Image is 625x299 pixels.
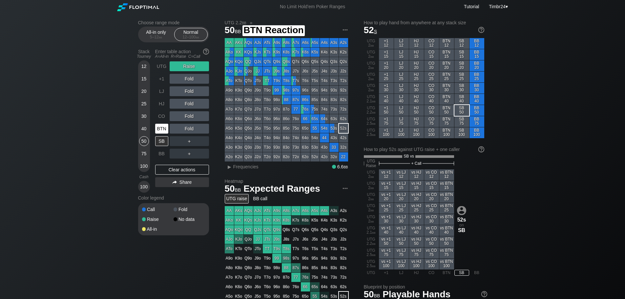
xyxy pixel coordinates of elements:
div: K6s [301,48,310,57]
div: A=All-in R=Raise C=Call [155,54,209,59]
div: 76o [291,114,301,123]
h2: How to play hand from anywhere at any stack size [364,20,484,25]
div: T3o [263,143,272,152]
div: J4s [320,67,329,76]
div: A2s [339,38,348,47]
div: HJ 15 [409,49,424,60]
div: 12 – 100 [177,35,205,39]
span: » [246,20,256,25]
div: 86o [282,114,291,123]
div: 92s [339,86,348,95]
div: T8s [282,76,291,85]
div: KQs [244,48,253,57]
div: BTN 30 [439,83,454,94]
div: BTN 15 [439,49,454,60]
div: CO 75 [424,116,439,127]
div: JTo [253,76,262,85]
div: A8s [282,38,291,47]
div: 75 [139,149,149,159]
div: 53s [329,124,339,133]
span: 50 [224,25,242,36]
img: share.864f2f62.svg [172,181,177,184]
div: UTG 2.5 [364,116,379,127]
div: Q4o [244,133,253,142]
div: 97o [272,105,281,114]
img: help.32db89a4.svg [478,146,485,153]
div: CO 50 [424,105,439,116]
div: 98o [272,95,281,104]
div: BB 100 [469,127,484,138]
span: bb [242,20,246,25]
a: Tutorial [464,4,479,9]
div: T4s [320,76,329,85]
div: T3s [329,76,339,85]
div: Q4s [320,57,329,66]
span: bb [159,35,162,39]
div: Q6s [301,57,310,66]
div: J2s [339,67,348,76]
div: T9s [272,76,281,85]
div: CO 30 [424,83,439,94]
span: s [374,27,377,34]
div: TT [263,76,272,85]
div: SB 100 [454,127,469,138]
div: CO 100 [424,127,439,138]
div: K5o [234,124,243,133]
div: 50 [139,136,149,146]
div: A9o [225,86,234,95]
div: 74o [291,133,301,142]
span: 52 [364,25,377,35]
div: 85s [310,95,320,104]
div: HJ 25 [409,72,424,82]
div: BTN [155,124,168,134]
div: BB 12 [469,38,484,49]
div: HJ 12 [409,38,424,49]
div: +1 12 [379,38,394,49]
div: JJ [253,67,262,76]
div: Q5o [244,124,253,133]
div: ▾ [487,3,509,10]
div: 99 [272,86,281,95]
div: 53o [310,143,320,152]
div: LJ 25 [394,72,409,82]
span: bb [370,54,374,59]
div: K3s [329,48,339,57]
div: 95s [310,86,320,95]
div: 63o [301,143,310,152]
div: AJs [253,38,262,47]
span: bb [370,65,374,70]
div: A4s [320,38,329,47]
div: +1 50 [379,105,394,116]
div: +1 25 [379,72,394,82]
span: bb [372,132,376,137]
div: K8o [234,95,243,104]
div: 32s [339,143,348,152]
div: 82s [339,95,348,104]
div: 66 [301,114,310,123]
div: 40 [139,124,149,134]
div: J5s [310,67,320,76]
div: 83s [329,95,339,104]
span: bb [372,121,376,126]
div: SB 30 [454,83,469,94]
div: Fold [170,99,209,109]
div: J6o [253,114,262,123]
span: bb [235,27,241,34]
div: HJ 40 [409,94,424,105]
span: UTG 2.2 [224,20,247,26]
div: 15 [139,74,149,84]
img: ellipsis.fd386fe8.svg [342,26,349,33]
div: ATo [225,76,234,85]
div: HJ 20 [409,60,424,71]
div: All-in [142,227,174,231]
div: BB 15 [469,49,484,60]
div: J9o [253,86,262,95]
div: BTN 100 [439,127,454,138]
div: A3s [329,38,339,47]
div: 87o [282,105,291,114]
div: BTN 25 [439,72,454,82]
div: 43o [320,143,329,152]
div: 88 [282,95,291,104]
div: Call [142,207,174,212]
div: BTN 40 [439,94,454,105]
